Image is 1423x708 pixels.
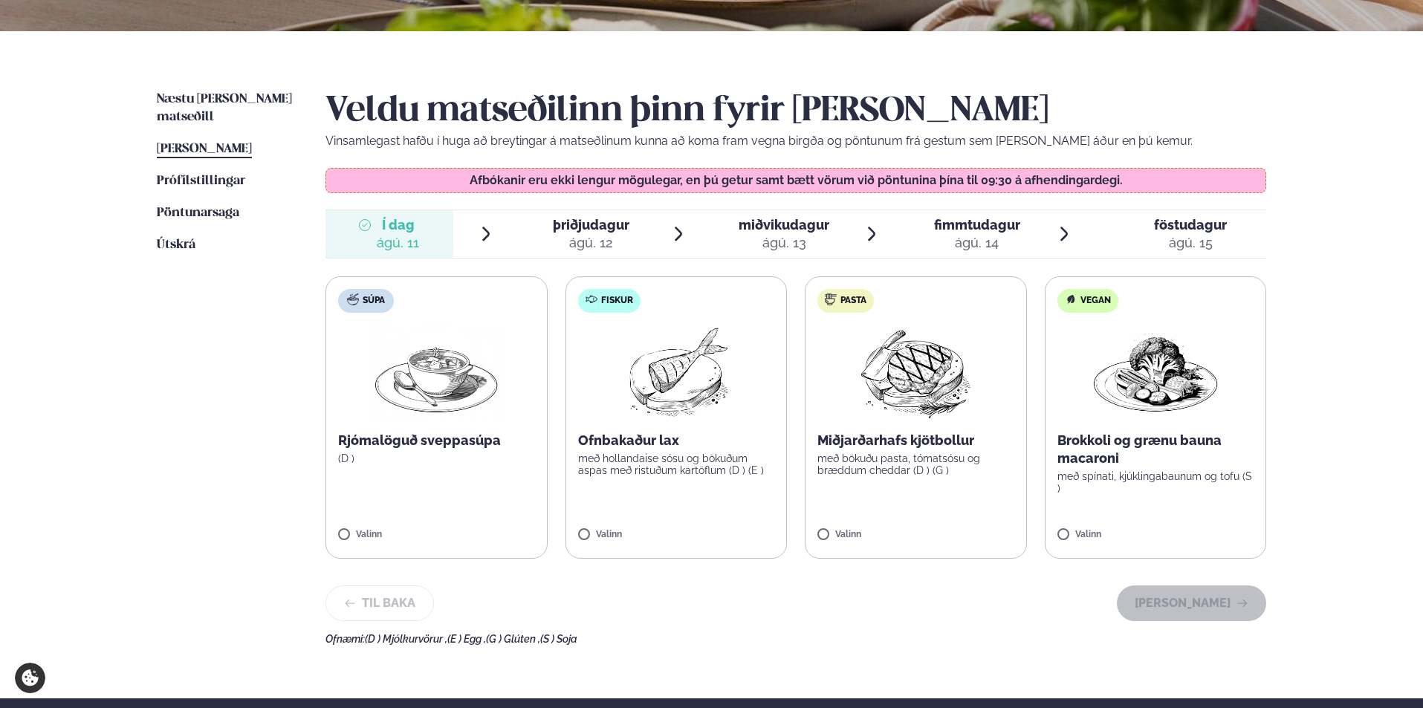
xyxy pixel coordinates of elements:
span: (S ) Soja [540,633,577,645]
p: Miðjarðarhafs kjötbollur [817,432,1014,449]
div: ágú. 11 [377,234,419,252]
span: fimmtudagur [934,217,1020,233]
span: Útskrá [157,238,195,251]
span: miðvikudagur [739,217,829,233]
span: föstudagur [1154,217,1227,233]
p: með hollandaise sósu og bökuðum aspas með ristuðum kartöflum (D ) (E ) [578,452,775,476]
div: ágú. 13 [739,234,829,252]
p: Brokkoli og grænu bauna macaroni [1057,432,1254,467]
span: Pöntunarsaga [157,207,239,219]
div: ágú. 14 [934,234,1020,252]
img: fish.svg [586,293,597,305]
p: (D ) [338,452,535,464]
p: Ofnbakaður lax [578,432,775,449]
img: Soup.png [371,325,502,420]
a: Útskrá [157,236,195,254]
span: (G ) Glúten , [486,633,540,645]
button: Til baka [325,585,434,621]
p: með spínati, kjúklingabaunum og tofu (S ) [1057,470,1254,494]
span: Pasta [840,295,866,307]
span: Vegan [1080,295,1111,307]
div: Ofnæmi: [325,633,1266,645]
a: [PERSON_NAME] [157,140,252,158]
span: Prófílstillingar [157,175,245,187]
img: Beef-Meat.png [850,325,982,420]
img: Vegan.svg [1065,293,1077,305]
span: Næstu [PERSON_NAME] matseðill [157,93,292,123]
div: ágú. 15 [1154,234,1227,252]
span: [PERSON_NAME] [157,143,252,155]
span: Fiskur [601,295,633,307]
img: Vegan.png [1090,325,1221,420]
a: Prófílstillingar [157,172,245,190]
p: með bökuðu pasta, tómatsósu og bræddum cheddar (D ) (G ) [817,452,1014,476]
span: þriðjudagur [553,217,629,233]
h2: Veldu matseðilinn þinn fyrir [PERSON_NAME] [325,91,1266,132]
img: pasta.svg [825,293,837,305]
span: Í dag [377,216,419,234]
a: Næstu [PERSON_NAME] matseðill [157,91,296,126]
p: Vinsamlegast hafðu í huga að breytingar á matseðlinum kunna að koma fram vegna birgða og pöntunum... [325,132,1266,150]
span: (D ) Mjólkurvörur , [365,633,447,645]
span: Súpa [363,295,385,307]
p: Rjómalöguð sveppasúpa [338,432,535,449]
span: (E ) Egg , [447,633,486,645]
a: Pöntunarsaga [157,204,239,222]
a: Cookie settings [15,663,45,693]
img: Fish.png [610,325,742,420]
img: soup.svg [347,293,359,305]
button: [PERSON_NAME] [1117,585,1266,621]
p: Afbókanir eru ekki lengur mögulegar, en þú getur samt bætt vörum við pöntunina þína til 09:30 á a... [341,175,1251,186]
div: ágú. 12 [553,234,629,252]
